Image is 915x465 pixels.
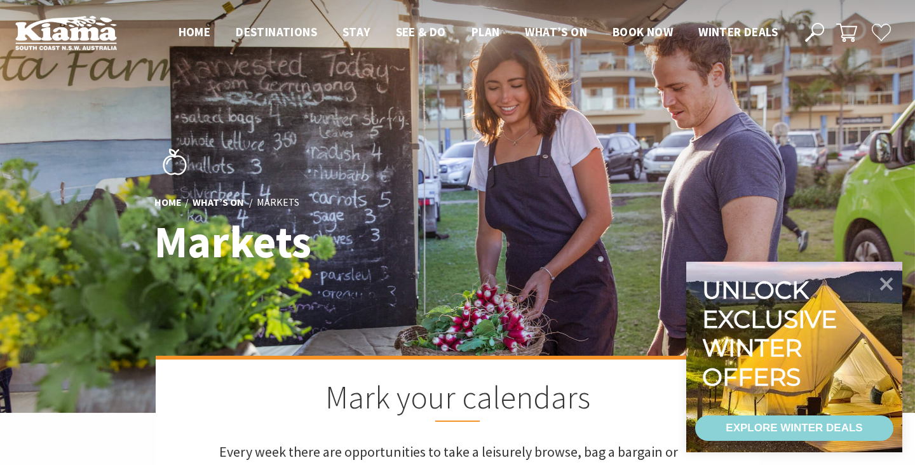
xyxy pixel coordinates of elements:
a: Home [154,196,182,210]
div: EXPLORE WINTER DEALS [726,415,862,441]
span: Book now [613,24,673,39]
span: Winter Deals [698,24,778,39]
span: What’s On [525,24,587,39]
span: Home [179,24,211,39]
span: Plan [471,24,500,39]
a: EXPLORE WINTER DEALS [695,415,893,441]
h1: Markets [154,217,513,266]
h2: Mark your calendars [219,379,696,422]
span: See & Do [396,24,446,39]
li: Markets [257,194,299,211]
span: Stay [342,24,370,39]
nav: Main Menu [166,22,790,43]
a: What’s On [193,196,244,210]
span: Destinations [236,24,317,39]
div: Unlock exclusive winter offers [702,276,843,391]
img: Kiama Logo [15,15,117,50]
